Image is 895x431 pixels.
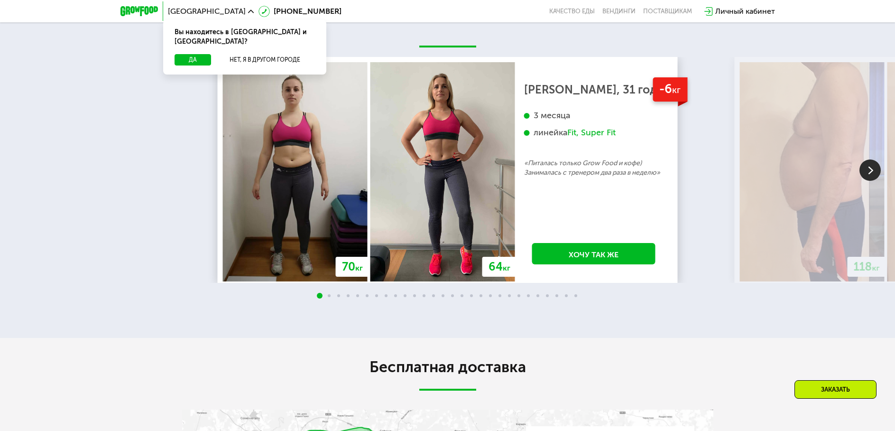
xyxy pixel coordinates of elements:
[567,127,616,138] div: Fit, Super Fit
[672,84,681,95] span: кг
[168,8,246,15] span: [GEOGRAPHIC_DATA]
[175,54,211,66] button: Да
[215,54,315,66] button: Нет, я в другом городе
[643,8,692,15] div: поставщикам
[653,77,687,102] div: -6
[532,243,655,264] a: Хочу так же
[715,6,775,17] div: Личный кабинет
[549,8,595,15] a: Качество еды
[524,127,664,138] div: линейка
[524,159,664,178] p: «Питалась только Grow Food и кофе) Занималась с тренером два раза в неделю»
[848,257,886,277] div: 118
[482,257,517,277] div: 64
[503,263,510,272] span: кг
[602,8,636,15] a: Вендинги
[794,380,877,399] div: Заказать
[872,263,880,272] span: кг
[163,20,326,54] div: Вы находитесь в [GEOGRAPHIC_DATA] и [GEOGRAPHIC_DATA]?
[336,257,369,277] div: 70
[258,6,341,17] a: [PHONE_NUMBER]
[859,159,881,181] img: Slide right
[524,85,664,94] div: [PERSON_NAME], 31 год
[524,110,664,121] div: 3 месяца
[182,357,713,376] h2: Бесплатная доставка
[355,263,363,272] span: кг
